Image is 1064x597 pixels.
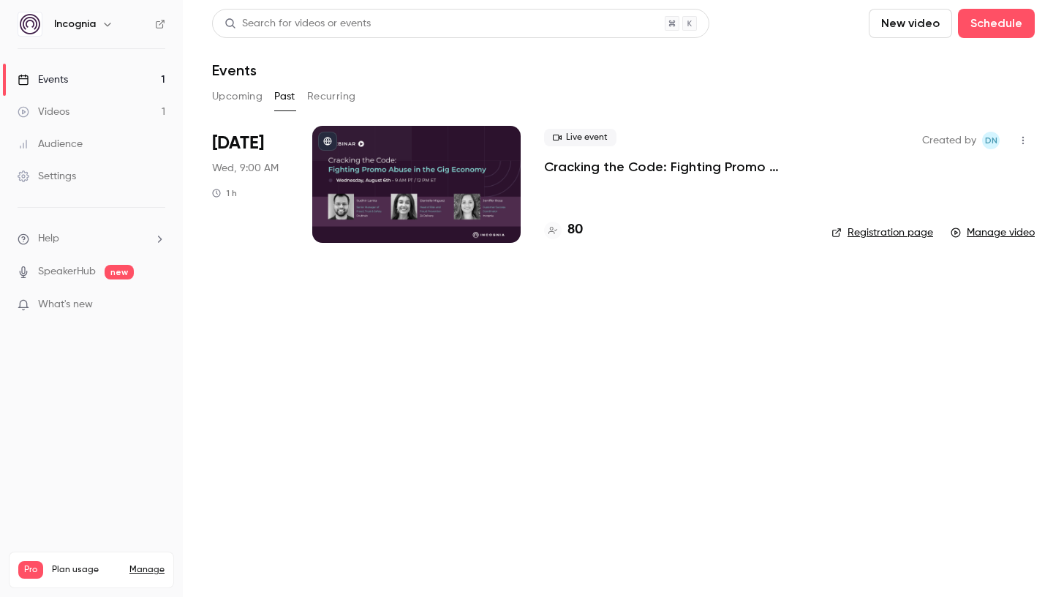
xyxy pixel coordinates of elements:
[869,9,952,38] button: New video
[38,264,96,279] a: SpeakerHub
[982,132,1000,149] span: David Nesbitt
[54,17,96,31] h6: Incognia
[567,220,583,240] h4: 80
[105,265,134,279] span: new
[38,297,93,312] span: What's new
[18,561,43,579] span: Pro
[985,132,997,149] span: DN
[18,72,68,87] div: Events
[307,85,356,108] button: Recurring
[212,187,237,199] div: 1 h
[212,126,289,243] div: Aug 6 Wed, 9:00 AM (America/Los Angeles)
[18,12,42,36] img: Incognia
[18,137,83,151] div: Audience
[831,225,933,240] a: Registration page
[129,564,165,576] a: Manage
[922,132,976,149] span: Created by
[18,105,69,119] div: Videos
[38,231,59,247] span: Help
[18,169,76,184] div: Settings
[18,231,165,247] li: help-dropdown-opener
[212,161,279,176] span: Wed, 9:00 AM
[212,132,264,155] span: [DATE]
[212,61,257,79] h1: Events
[958,9,1035,38] button: Schedule
[274,85,295,108] button: Past
[52,564,121,576] span: Plan usage
[544,158,808,176] a: Cracking the Code: Fighting Promo Abuse in the Gig Economy
[544,220,583,240] a: 80
[544,129,616,146] span: Live event
[951,225,1035,240] a: Manage video
[148,298,165,312] iframe: Noticeable Trigger
[225,16,371,31] div: Search for videos or events
[212,85,263,108] button: Upcoming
